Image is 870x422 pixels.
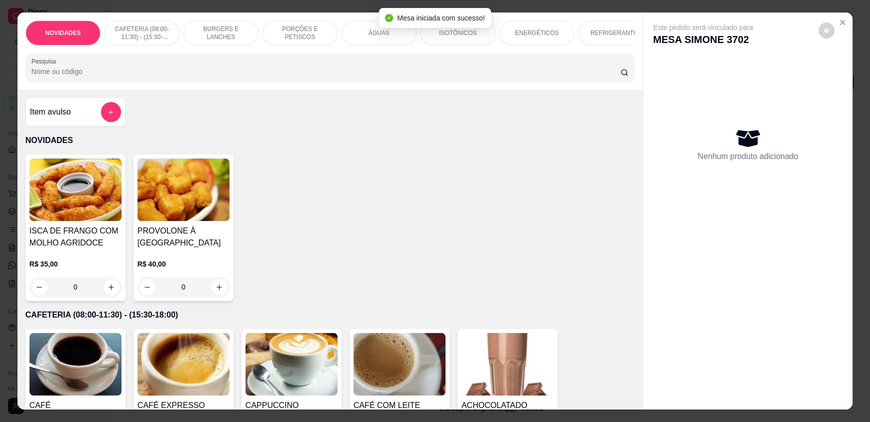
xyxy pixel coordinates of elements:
[137,225,229,249] h4: PROVOLONE À [GEOGRAPHIC_DATA]
[29,333,121,395] img: product-image
[45,29,80,37] p: NOVIDADES
[653,32,753,46] p: MESA SIMONE 3702
[137,333,229,395] img: product-image
[139,279,155,295] button: decrease-product-quantity
[29,158,121,221] img: product-image
[137,259,229,269] p: R$ 40,00
[353,333,445,395] img: product-image
[590,29,641,37] p: REFRIGERANTES
[245,399,337,411] h4: CAPPUCCINO
[397,14,484,22] span: Mesa iniciada com sucesso!
[103,279,119,295] button: increase-product-quantity
[137,399,229,411] h4: CAFÉ EXPRESSO
[25,134,634,146] p: NOVIDADES
[385,14,393,22] span: check-circle
[697,150,798,162] p: Nenhum produto adicionado
[353,399,445,411] h4: CAFÉ COM LEITE
[653,22,753,32] p: Este pedido será vinculado para
[211,279,227,295] button: increase-product-quantity
[461,333,553,395] img: product-image
[31,57,59,65] label: Pesquisa
[25,309,634,321] p: CAFETERIA (08:00-11:30) - (15:30-18:00)
[192,25,250,41] p: BURGERS E LANCHES
[29,399,121,411] h4: CAFÉ
[29,259,121,269] p: R$ 35,00
[818,22,834,38] button: decrease-product-quantity
[368,29,389,37] p: ÁGUAS
[30,106,71,118] h4: Item avulso
[31,66,621,76] input: Pesquisa
[834,14,850,30] button: Close
[31,279,47,295] button: decrease-product-quantity
[439,29,476,37] p: ISOTÔNICOS
[245,333,337,395] img: product-image
[461,399,553,411] h4: ACHOCOLATADO
[137,158,229,221] img: product-image
[271,25,329,41] p: PORÇÕES E PETISCOS
[113,25,171,41] p: CAFETERIA (08:00-11:30) - (15:30-18:00)
[29,225,121,249] h4: ISCA DE FRANGO COM MOLHO AGRIDOCE
[515,29,558,37] p: ENERGÉTICOS
[101,102,121,122] button: add-separate-item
